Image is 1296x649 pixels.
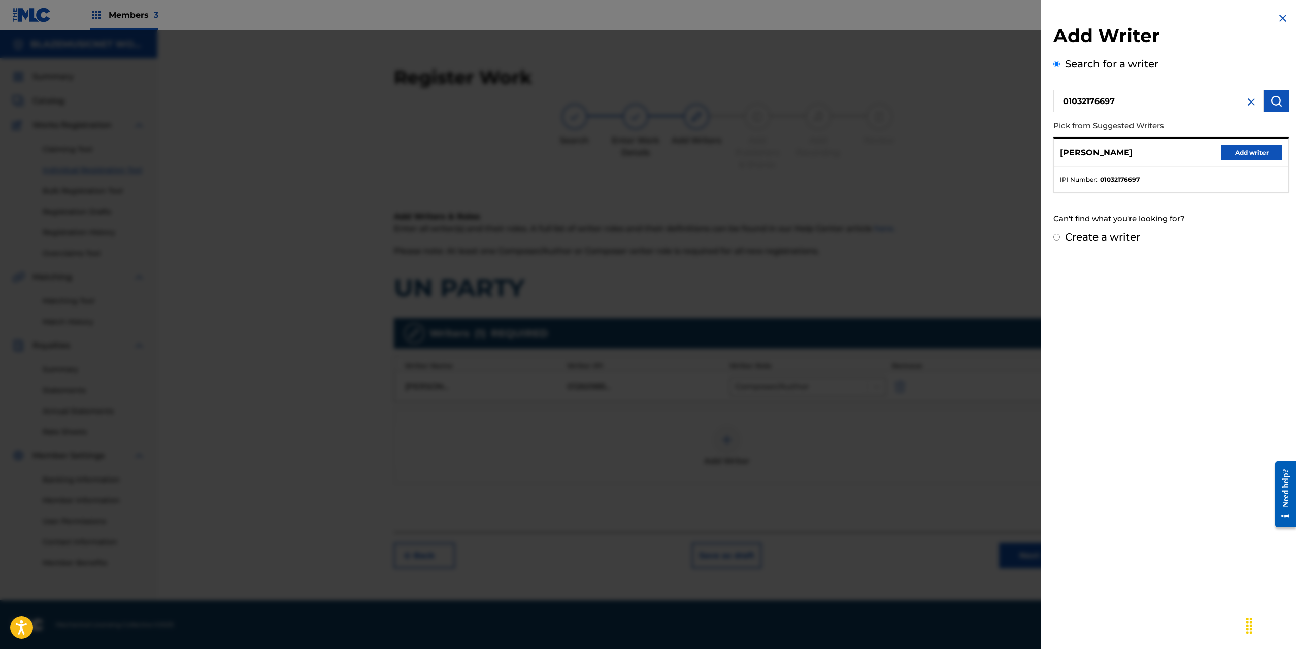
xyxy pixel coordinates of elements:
iframe: Chat Widget [1245,600,1296,649]
span: 3 [154,10,158,20]
iframe: Resource Center [1268,454,1296,535]
label: Create a writer [1065,231,1140,243]
label: Search for a writer [1065,58,1158,70]
img: close [1245,96,1257,108]
img: Top Rightsholders [90,9,103,21]
p: Pick from Suggested Writers [1053,115,1231,137]
div: Drag [1241,610,1257,641]
input: Search writer's name or IPI Number [1053,90,1264,112]
img: Search Works [1270,95,1282,107]
button: Add writer [1221,145,1282,160]
div: Can't find what you're looking for? [1053,208,1289,230]
h2: Add Writer [1053,24,1289,50]
img: MLC Logo [12,8,51,22]
span: IPI Number : [1060,175,1098,184]
strong: 01032176697 [1100,175,1140,184]
p: [PERSON_NAME] [1060,147,1133,159]
span: Members [109,9,158,21]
